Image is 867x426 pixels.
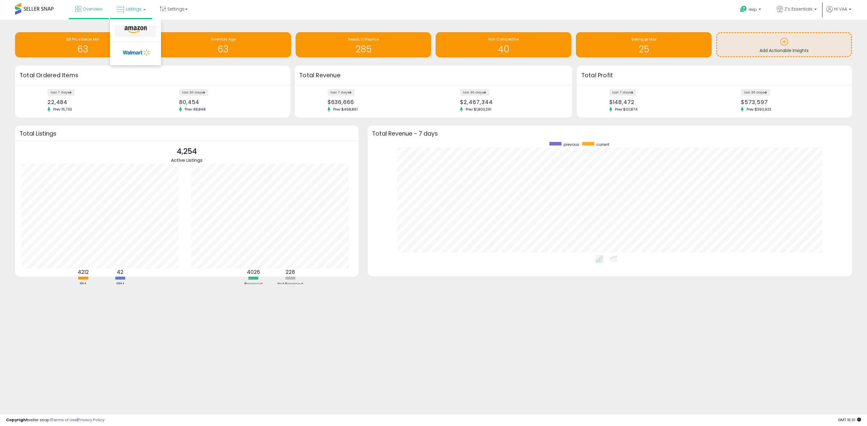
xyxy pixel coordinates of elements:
div: Tooltip anchor [203,157,208,163]
h3: Total Revenue [299,71,568,80]
b: 228 [286,268,295,276]
a: Hi VAA [826,6,851,20]
span: Non Competitive [488,37,519,42]
a: Needs to Reprice 285 [296,32,431,57]
div: Not Repriced [272,281,309,287]
i: Get Help [740,5,747,13]
div: Tooltip anchor [340,72,346,78]
h1: 285 [299,44,428,54]
span: Prev: $1,803,291 [463,107,494,112]
b: 4026 [247,268,260,276]
span: current [596,142,609,147]
b: 42 [117,268,123,276]
a: Selling @ Max 25 [576,32,712,57]
a: Help [735,1,767,20]
span: Prev: $498,861 [330,107,361,112]
div: FBM [102,281,138,287]
div: FBA [65,281,101,287]
a: BB Price Below Min 63 [15,32,151,57]
label: last 30 days [460,89,489,96]
div: Tooltip anchor [77,72,83,78]
span: Needs to Reprice [348,37,379,42]
a: Add Actionable Insights [717,33,851,56]
span: Inventory Age [211,37,236,42]
label: last 7 days [328,89,355,96]
h1: 25 [579,44,709,54]
label: last 7 days [48,89,75,96]
a: Inventory Age 63 [155,32,291,57]
div: $148,472 [609,99,710,105]
div: 80,454 [179,99,280,105]
span: Prev: $121,874 [612,107,641,112]
a: Non Competitive 40 [436,32,571,57]
label: last 30 days [741,89,770,96]
h3: Total Ordered Items [20,71,286,80]
span: Selling @ Max [631,37,657,42]
span: Listings [126,6,141,12]
h1: 63 [158,44,288,54]
span: Prev: 15,733 [50,107,75,112]
div: 22,484 [48,99,148,105]
h1: 40 [439,44,568,54]
span: BB Price Below Min [66,37,99,42]
h3: Total Revenue - 7 days [372,131,847,136]
div: $2,467,344 [460,99,561,105]
label: last 7 days [609,89,636,96]
span: previous [564,142,579,147]
span: Prev: 48,848 [182,107,209,112]
p: 4,254 [171,146,203,157]
div: Repriced [235,281,272,287]
span: Prev: $390,923 [744,107,774,112]
span: Active Listings [171,157,203,163]
b: 4212 [78,268,89,276]
span: Z's Essentials [785,6,813,12]
div: Tooltip anchor [612,72,617,78]
span: Overview [83,6,102,12]
h3: Total Profit [581,71,847,80]
div: $636,666 [328,99,429,105]
span: Help [749,7,757,12]
span: Add Actionable Insights [760,48,809,54]
div: $573,597 [741,99,841,105]
span: Hi VAA [834,6,847,12]
label: last 30 days [179,89,208,96]
h3: Total Listings [20,131,354,136]
h1: 63 [18,44,148,54]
